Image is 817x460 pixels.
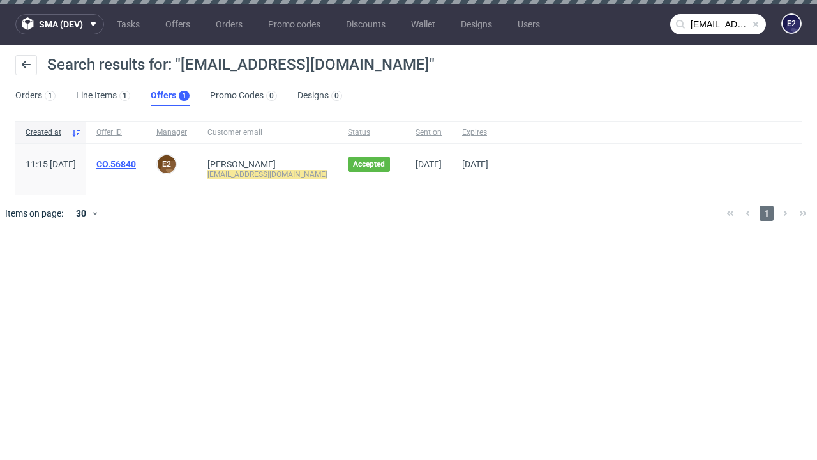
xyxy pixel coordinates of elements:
a: Orders [208,14,250,34]
a: Promo Codes0 [210,86,277,106]
span: sma (dev) [39,20,83,29]
a: Offers1 [151,86,190,106]
span: 1 [760,206,774,221]
span: Created at [26,127,66,138]
a: Users [510,14,548,34]
div: 0 [269,91,274,100]
span: Expires [462,127,488,138]
span: Manager [156,127,187,138]
a: Designs0 [297,86,342,106]
figcaption: e2 [158,155,176,173]
a: Offers [158,14,198,34]
a: Promo codes [260,14,328,34]
mark: [EMAIL_ADDRESS][DOMAIN_NAME] [207,170,327,179]
a: Orders1 [15,86,56,106]
div: 1 [48,91,52,100]
a: CO.56840 [96,159,136,169]
span: Accepted [353,159,385,169]
span: Customer email [207,127,327,138]
button: sma (dev) [15,14,104,34]
a: Line Items1 [76,86,130,106]
div: 1 [182,91,186,100]
span: Offer ID [96,127,136,138]
a: Designs [453,14,500,34]
div: 0 [334,91,339,100]
span: Items on page: [5,207,63,220]
span: Search results for: "[EMAIL_ADDRESS][DOMAIN_NAME]" [47,56,435,73]
figcaption: e2 [783,15,800,33]
span: Status [348,127,395,138]
a: Tasks [109,14,147,34]
span: [DATE] [462,159,488,169]
span: [DATE] [416,159,442,169]
div: 1 [123,91,127,100]
a: Discounts [338,14,393,34]
div: 30 [68,204,91,222]
span: Sent on [416,127,442,138]
span: 11:15 [DATE] [26,159,76,169]
a: [PERSON_NAME] [207,159,276,169]
a: Wallet [403,14,443,34]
